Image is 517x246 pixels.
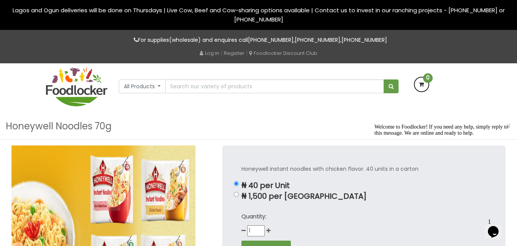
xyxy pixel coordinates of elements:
[234,181,239,186] input: ₦ 40 per Unit
[295,36,340,44] a: [PHONE_NUMBER]
[13,6,505,23] span: Lagos and Ogun deliveries will be done on Thursdays | Live Cow, Beef and Cow-sharing options avai...
[6,119,112,134] h3: Honeywell Noodles 70g
[249,50,317,57] a: Foodlocker Discount Club
[224,50,245,57] a: Register
[119,79,166,93] button: All Products
[46,67,107,106] img: FoodLocker
[46,36,471,45] p: For supplies(wholesale) and enquires call , ,
[248,36,294,44] a: [PHONE_NUMBER]
[341,36,387,44] a: [PHONE_NUMBER]
[200,50,219,57] a: Log in
[502,118,515,134] button: Close
[241,181,486,190] p: ₦ 40 per Unit
[3,3,141,15] div: Welcome to Foodlocker! If you need any help, simply reply to this message. We are online and read...
[423,73,433,83] span: 0
[221,49,222,57] span: |
[246,49,248,57] span: |
[241,213,266,220] strong: Quantity:
[165,79,384,93] input: Search our variety of products
[506,121,511,132] span: ×
[485,215,509,238] iframe: chat widget
[234,192,239,197] input: ₦ 1,500 per [GEOGRAPHIC_DATA]
[3,3,137,15] span: Welcome to Foodlocker! If you need any help, simply reply to this message. We are online and read...
[241,192,486,201] p: ₦ 1,500 per [GEOGRAPHIC_DATA]
[241,165,486,173] p: Honeywell instant noodles with chicken flavor. 40 units in a carton
[371,121,509,211] iframe: chat widget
